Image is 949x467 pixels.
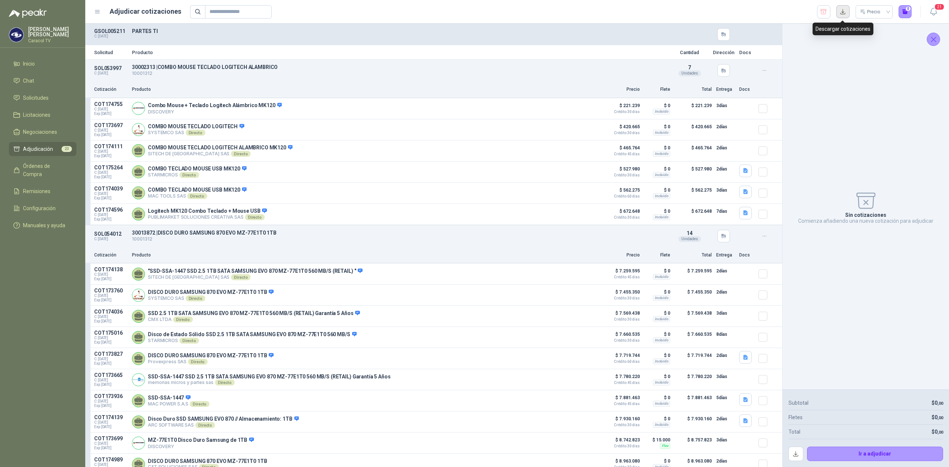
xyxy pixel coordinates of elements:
p: $ 465.764 [603,143,640,156]
p: DISCOVERY [148,109,282,115]
span: Crédito 60 días [603,195,640,198]
p: PUBLIMARKET SOLUCIONES CREATIVA SAS [148,214,267,220]
span: Crédito 30 días [603,318,640,321]
p: COT174989 [94,457,128,463]
span: Remisiones [23,187,50,195]
p: DISCOVERY [148,444,254,449]
div: Incluido [653,422,670,428]
p: COT175016 [94,330,128,336]
p: Producto [132,50,667,55]
p: $ 221.239 [603,101,640,114]
span: 21 [934,3,945,10]
p: Precio [603,252,640,259]
img: Company Logo [132,102,145,115]
p: Total [675,252,712,259]
span: Inicio [23,60,35,68]
img: Company Logo [9,28,23,42]
div: Incluido [653,109,670,115]
a: Órdenes de Compra [9,159,76,181]
span: Órdenes de Compra [23,162,69,178]
p: $ 7.569.438 [675,309,712,324]
span: Negociaciones [23,128,57,136]
p: MAC POWER S.A.S [148,401,209,407]
span: 7 [688,64,691,70]
p: Entrega [716,252,735,259]
span: Exp: [DATE] [94,133,128,137]
p: Flete [644,252,670,259]
span: Exp: [DATE] [94,277,128,281]
p: COT173697 [94,122,128,128]
button: Cerrar [927,33,940,46]
button: 0 [899,5,912,19]
p: $ 7.455.350 [603,288,640,300]
p: memorias micros y partes sas [148,380,391,385]
p: COT173936 [94,393,128,399]
span: Exp: [DATE] [94,196,128,201]
a: Manuales y ayuda [9,218,76,232]
div: Incluido [653,295,670,301]
div: Incluido [653,274,670,280]
div: Directo [173,317,193,322]
p: Disco Duro SSD SAMSUNG EVO 870 // Almacenamiento: 1TB [148,416,299,423]
p: 10001312 [132,70,667,77]
p: Cotización [94,252,128,259]
p: Flete [644,86,670,93]
p: SYSTEMCO SAS [148,130,244,136]
p: 3 días [716,101,735,110]
span: Solicitudes [23,94,49,102]
img: Company Logo [132,123,145,136]
span: C: [DATE] [94,128,128,133]
p: Producto [132,86,598,93]
p: $ 7.660.535 [603,330,640,342]
img: Logo peakr [9,9,47,18]
p: $ 8.742.823 [603,435,640,448]
span: Licitaciones [23,111,50,119]
div: Directo [215,380,235,385]
div: Descargar cotizaciones [813,23,873,35]
div: Directo [190,401,209,407]
p: 2 días [716,351,735,360]
a: Chat [9,74,76,88]
p: COT173699 [94,435,128,441]
img: Company Logo [132,374,145,386]
span: Crédito 30 días [603,110,640,114]
div: Directo [187,193,207,199]
p: $ 527.980 [675,165,712,179]
img: Company Logo [132,437,145,449]
p: CMX LTDA [148,317,360,322]
div: Incluido [653,172,670,178]
span: Exp: [DATE] [94,425,128,429]
p: $ 672.648 [603,207,640,219]
span: C: [DATE] [94,420,128,425]
p: COT173760 [94,288,128,294]
a: Licitaciones [9,108,76,122]
div: Incluido [653,193,670,199]
a: Configuración [9,201,76,215]
span: Crédito 45 días [603,402,640,406]
p: SOL053997 [94,65,128,71]
p: $ 0 [644,143,670,152]
p: COT174039 [94,186,128,192]
p: $ 0 [644,101,670,110]
p: DISCO DURO SAMSUNG 870 EVO MZ-77E1T0 1TB [148,352,274,359]
p: Combo Mouse + Teclado Logitech Alámbrico MK120 [148,102,282,109]
p: $ 465.764 [675,143,712,158]
a: Remisiones [9,184,76,198]
p: 10001312 [132,236,667,243]
p: $ 7.881.463 [675,393,712,408]
p: Disco de Estado Sólido SSD 2.5 1TB SATA SAMSUNG EVO 870 MZ-77E1T0 560 MB/S [148,331,357,338]
p: $ 7.259.595 [675,266,712,281]
span: Crédito 30 días [603,444,640,448]
p: $ 0 [644,165,670,173]
p: GSOL005211 [94,28,128,34]
p: SITECH DE [GEOGRAPHIC_DATA] SAS [148,151,292,157]
p: 2 días [716,266,735,275]
p: $ [932,413,943,421]
p: $ 7.930.160 [603,414,640,427]
span: ,00 [938,430,943,435]
p: $ 527.980 [603,165,640,177]
span: C: [DATE] [94,272,128,277]
span: C: [DATE] [94,192,128,196]
p: $ 0 [644,414,670,423]
span: Crédito 45 días [603,152,640,156]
